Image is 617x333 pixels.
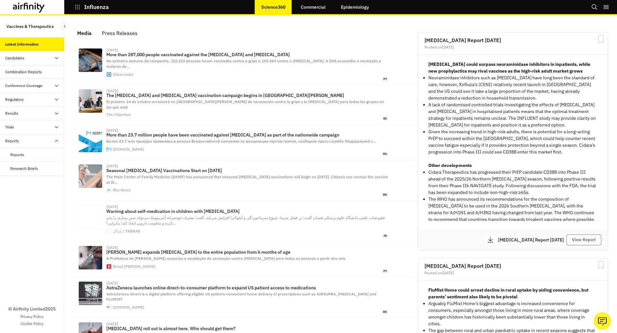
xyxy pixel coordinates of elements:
[106,281,118,285] div: [DATE]
[10,166,38,171] div: Research Briefs
[5,55,24,61] div: Candidates
[21,321,44,327] a: Cookie Policy
[382,77,388,81] span: pt
[107,229,111,233] img: favicon.ico
[106,322,118,326] div: [DATE]
[106,58,381,69] span: Na primeira semana da campanha, 182.222 pessoas foram vacinadas contra a gripe e 105.264 contra a...
[20,314,44,320] a: Privacy Policy
[428,61,590,74] strong: [MEDICAL_DATA] could surpass neuraminidase inhibitors in inpatients, while new prophylactics may ...
[106,93,388,98] p: The [MEDICAL_DATA] and [MEDICAL_DATA] vaccination campaign begins in [GEOGRAPHIC_DATA][PERSON_NAME]
[106,246,118,250] div: [DATE]
[6,21,54,32] p: Vaccines & Therapeutics
[73,125,415,160] a: [DATE]More than 23.7 million people have been vaccinated against [MEDICAL_DATA] as part of the na...
[428,162,472,168] strong: Other developments
[382,269,388,273] span: pt
[73,160,415,201] a: [DATE]Seasonal [MEDICAL_DATA] Vaccinations Start on [DATE]The Main Center of Family Medicine (QKM...
[79,129,102,152] img: social_logo_1640x856.jpg
[107,72,111,77] img: apple-touch-icon.png
[106,52,388,57] p: More than 287,000 people vaccinated against the [MEDICAL_DATA] and [MEDICAL_DATA]
[106,174,388,185] span: The Main Center of Family Medicine (QKMF) has announced that seasonal [MEDICAL_DATA] vaccinations...
[107,188,111,192] img: RKS-400x400-1.png
[79,205,102,229] img: 2120495_865.jpg
[106,326,388,331] p: [MEDICAL_DATA] roll out is almost here. Who should get them?
[425,263,601,268] h2: [MEDICAL_DATA] Report [DATE]
[5,97,24,102] div: Regulatory
[106,113,131,117] div: The Objective
[382,310,388,314] span: en
[382,193,388,197] span: en
[594,312,611,330] button: Ask our analysts
[425,271,601,275] div: Posted on [DATE]
[567,234,601,245] button: View Report
[113,188,131,192] div: Rks News
[8,306,56,312] p: © Airfinity Limited 2025
[106,250,388,255] p: [PERSON_NAME] expands [MEDICAL_DATA] to the entire population from 6 months of age
[261,4,285,10] p: Science360
[428,196,597,223] p: The WHO has announced its recommendations for the composition of [MEDICAL_DATA] to be used in the...
[428,300,597,327] p: Arguably FluMist Home’s biggest advantage is increased convenience for consumers, especially amon...
[425,45,601,49] div: Posted on [DATE]
[5,138,19,144] div: Reports
[597,35,605,43] svg: Bookmark Report
[73,85,415,125] a: [DATE]The [MEDICAL_DATA] and [MEDICAL_DATA] vaccination campaign begins in [GEOGRAPHIC_DATA][PERS...
[428,101,597,128] p: A lack of randomised controlled trials investigating the effects of [MEDICAL_DATA] and [MEDICAL_D...
[428,169,597,196] p: Cidara Therapeutics has progressed their PrEP candidate CD388 into Phase III ahead of the 2025/26...
[382,152,388,156] span: ru
[425,38,601,43] h2: [MEDICAL_DATA] Report [DATE]
[5,69,42,75] div: Combination Reports
[428,74,597,101] p: Neuraminidase inhibitors such as [MEDICAL_DATA] have long been the standard of care, however, Xof...
[106,48,118,52] div: [DATE]
[107,264,111,269] img: cropped-favicon-270x270.webp
[113,73,134,76] div: Observador
[106,168,388,173] p: Seasonal [MEDICAL_DATA] Vaccinations Start on [DATE]
[113,229,140,233] div: تابناک | TABNAK
[79,164,102,188] img: vaksina-1.jpg
[106,285,388,290] p: AstraZeneca launches online direct-to-consumer platform to expand US patient access to medications
[106,139,376,144] span: Более 23,7 млн граждан привились в рамках Всероссийской кампании по вакцинации против гриппа, соо...
[102,28,138,38] div: Press Releases
[597,261,605,269] svg: Bookmark Report
[73,242,415,277] a: [DATE][PERSON_NAME] expands [MEDICAL_DATA] to the entire population from 6 months of ageA Prefeit...
[382,117,388,121] span: es
[106,89,118,93] div: [DATE]
[73,201,415,242] a: [DATE]Warning about self-medication in children with [MEDICAL_DATA]عضو هیات علمی دانشگاه علوم پزش...
[106,164,118,168] div: [DATE]
[106,205,118,209] div: [DATE]
[113,305,144,309] div: [DOMAIN_NAME]
[60,22,69,31] button: Close Sidebar
[79,89,102,113] img: IMAGEN-REDES-17-1.png
[113,147,144,151] div: [DOMAIN_NAME]
[382,234,388,238] span: fa
[428,128,597,155] p: Given the increasing trend in high-risk adults, there is potential for a long-acting PrEP to succ...
[113,265,155,268] div: Brasil [PERSON_NAME]
[498,238,567,242] p: [MEDICAL_DATA] Report [DATE]
[428,287,588,300] strong: FluMist Home could arrest decline in rural uptake by aiding convenience, but parents’ sentiment a...
[106,209,388,214] p: Warning about self-medication in children with [MEDICAL_DATA]
[106,292,376,302] span: AstraZeneca Direct is a digital platform offering eligible US patients convenient home delivery o...
[79,282,102,305] img: astrazeneca-launches-online-direct-to-consumer-platform-to.jpg
[5,110,18,116] div: Results
[79,246,102,269] img: vacinacao_contra_a_covid-19_no_parque_da_cidade19062101572.webp
[106,256,345,261] span: A Prefeitura de [PERSON_NAME] anunciou a ampliação da vacinação contra [MEDICAL_DATA] para todas ...
[106,215,385,225] span: عضو هیات علمی دانشگاه علوم پزشکی همدان گفت: در فصل سرما، شیوع سرماخوردگی و آنفولانزا افزایش می‌یا...
[73,44,415,85] a: [DATE]More than 287,000 people vaccinated against the [MEDICAL_DATA] and [MEDICAL_DATA]Na primeir...
[106,128,118,132] div: [DATE]
[77,28,92,38] div: Media
[75,2,109,13] button: Influenza
[73,277,415,318] a: [DATE]AstraZeneca launches online direct-to-consumer platform to expand US patient access to medi...
[107,147,111,152] img: favicon.ico
[107,305,111,310] img: favicon.ico
[10,152,24,158] div: Reports
[106,99,384,110] span: El próximo 14 de octubre arrancará en [GEOGRAPHIC_DATA][PERSON_NAME] de vacunación contra la grip...
[106,132,388,137] p: More than 23.7 million people have been vaccinated against [MEDICAL_DATA] as part of the nationwi...
[5,124,14,130] div: Trials
[79,48,102,72] img: https%3A%2F%2Fbordalo.observador.pt%2Fv2%2Frs%3Afill%3A770%3A403%2Fc%3A2000%3A1122%3Anowe%3A0%3A0...
[5,83,42,89] div: Conference Coverage
[591,2,598,13] button: Search
[84,4,109,10] p: Influenza
[5,41,39,47] div: Latest Information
